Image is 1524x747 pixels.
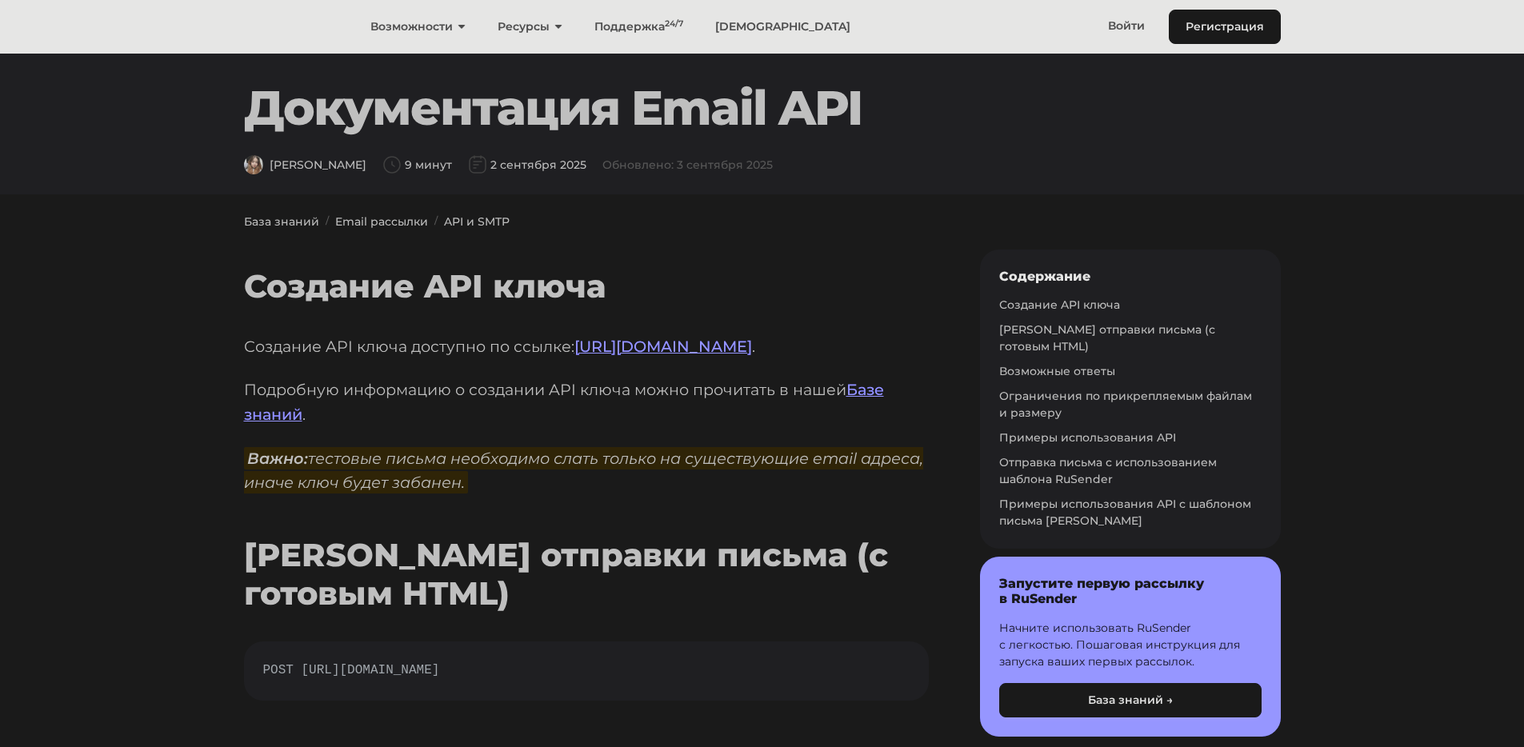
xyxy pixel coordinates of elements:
[244,380,884,424] a: Базе знаний
[1092,10,1161,42] a: Войти
[247,449,308,468] strong: Важно:
[999,683,1262,717] button: База знаний →
[244,79,1281,137] h1: Документация Email API
[244,489,929,613] h2: [PERSON_NAME] отправки письма (с готовым HTML)
[244,334,929,359] p: Создание API ключа доступно по ссылке: .
[980,557,1281,736] a: Запустите первую рассылку в RuSender Начните использовать RuSender с легкостью. Пошаговая инструк...
[244,447,923,494] em: тестовые письма необходимо слать только на существующие email адреса, иначе ключ будет забанен.
[699,10,866,43] a: [DEMOGRAPHIC_DATA]
[244,220,929,306] h2: Создание API ключа
[999,430,1176,445] a: Примеры использования API
[999,497,1251,528] a: Примеры использования API с шаблоном письма [PERSON_NAME]
[999,269,1262,284] div: Содержание
[999,576,1262,606] h6: Запустите первую рассылку в RuSender
[234,214,1290,230] nav: breadcrumb
[999,322,1215,354] a: [PERSON_NAME] отправки письма (с готовым HTML)
[574,337,752,356] a: [URL][DOMAIN_NAME]
[244,18,334,34] img: RuSender
[354,10,482,43] a: Возможности
[468,155,487,174] img: Дата публикации
[263,661,910,681] code: POST [URL][DOMAIN_NAME]
[244,158,366,172] span: [PERSON_NAME]
[444,214,510,229] a: API и SMTP
[578,10,699,43] a: Поддержка24/7
[665,18,683,29] sup: 24/7
[468,158,586,172] span: 2 сентября 2025
[335,214,428,229] a: Email рассылки
[1169,10,1281,44] a: Регистрация
[999,389,1252,420] a: Ограничения по прикрепляемым файлам и размеру
[999,455,1217,486] a: Отправка письма с использованием шаблона RuSender
[999,364,1115,378] a: Возможные ответы
[382,155,402,174] img: Время чтения
[999,298,1120,312] a: Создание API ключа
[999,620,1262,670] p: Начните использовать RuSender с легкостью. Пошаговая инструкция для запуска ваших первых рассылок.
[244,377,929,426] p: Подробную информацию о создании API ключа можно прочитать в нашей .
[244,214,319,229] a: База знаний
[382,158,452,172] span: 9 минут
[482,10,578,43] a: Ресурсы
[602,158,773,172] span: Обновлено: 3 сентября 2025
